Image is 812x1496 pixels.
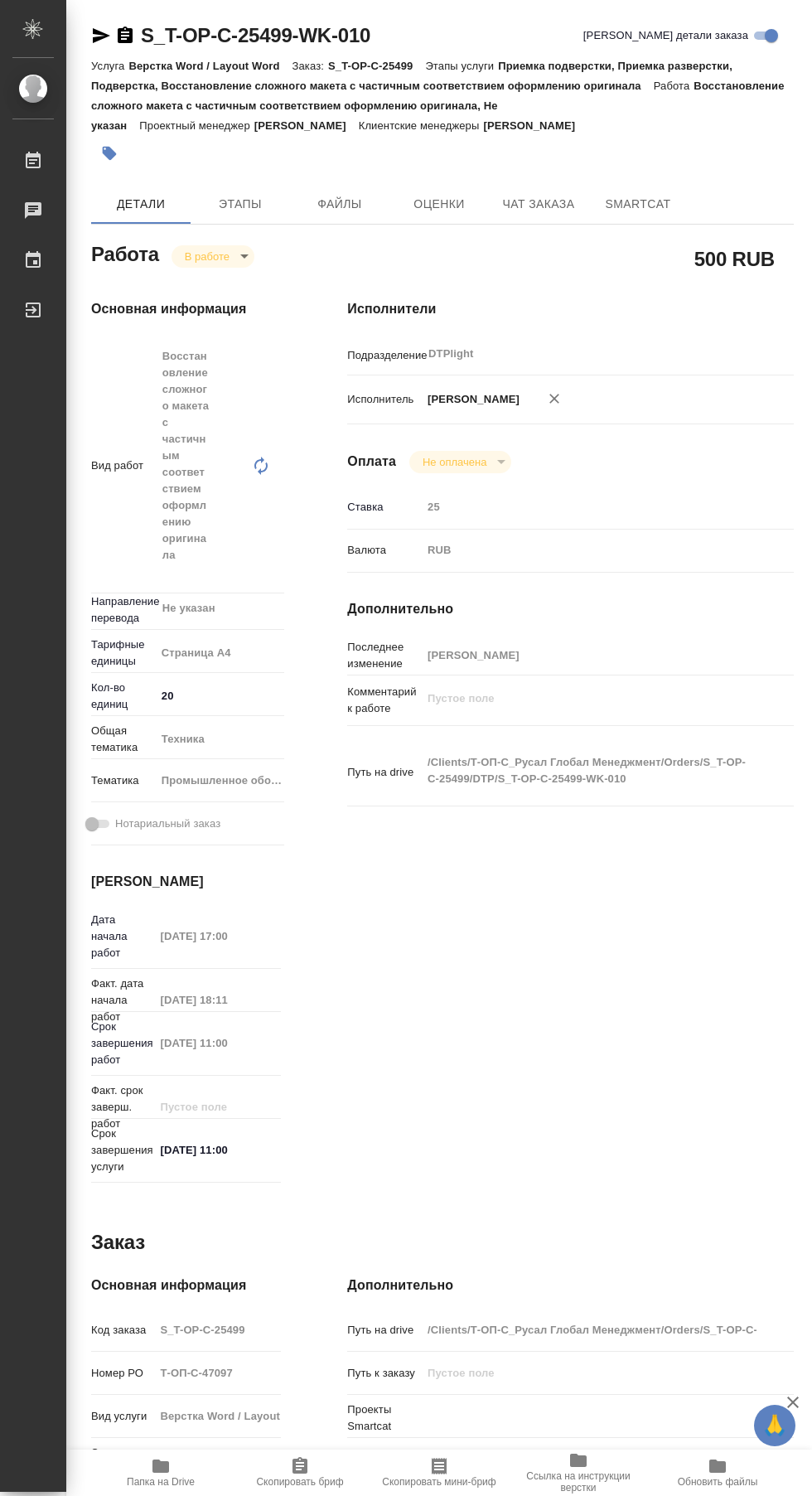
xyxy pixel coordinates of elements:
[254,119,359,132] p: [PERSON_NAME]
[115,816,220,832] span: Нотариальный заказ
[91,26,111,46] button: Скопировать ссылку для ЯМессенджера
[347,542,422,559] p: Валюта
[154,1138,281,1162] input: ✎ Введи что-нибудь
[418,455,491,469] button: Не оплачена
[156,684,285,708] input: ✎ Введи что-нибудь
[425,60,498,72] p: Этапы услуги
[154,1361,281,1385] input: Пустое поле
[347,764,422,781] p: Путь на drive
[91,593,156,627] p: Направление перевода
[91,723,156,756] p: Общая тематика
[409,451,511,473] div: В работе
[91,912,154,961] p: Дата начала работ
[91,772,156,789] p: Тематика
[91,1229,145,1256] h2: Заказ
[347,1402,422,1435] p: Проекты Smartcat
[483,119,587,132] p: [PERSON_NAME]
[347,599,794,619] h4: Дополнительно
[91,1019,154,1068] p: Срок завершения работ
[91,299,281,319] h4: Основная информация
[91,637,156,670] p: Тарифные единицы
[91,135,128,172] button: Добавить тэг
[91,1408,154,1425] p: Вид услуги
[128,60,292,72] p: Верстка Word / Layout Word
[91,1450,230,1496] button: Папка на Drive
[300,194,379,215] span: Файлы
[347,347,422,364] p: Подразделение
[654,80,694,92] p: Работа
[399,194,479,215] span: Оценки
[91,458,156,474] p: Вид работ
[154,1318,281,1342] input: Пустое поле
[370,1450,509,1496] button: Скопировать мини-бриф
[256,1476,343,1488] span: Скопировать бриф
[154,1404,281,1428] input: Пустое поле
[359,119,484,132] p: Клиентские менеджеры
[292,60,328,72] p: Заказ:
[154,924,281,948] input: Пустое поле
[180,249,234,264] button: В работе
[156,767,306,795] div: Промышленное оборудование
[519,1470,638,1494] span: Ссылка на инструкции верстки
[101,194,181,215] span: Детали
[328,60,425,72] p: S_T-OP-C-25499
[754,1405,795,1446] button: 🙏
[648,1450,787,1496] button: Обновить файлы
[154,1095,281,1119] input: Пустое поле
[347,391,422,408] p: Исполнитель
[172,245,254,268] div: В работе
[139,119,254,132] p: Проектный менеджер
[422,1361,756,1385] input: Пустое поле
[422,536,756,564] div: RUB
[91,1276,281,1295] h4: Основная информация
[583,27,748,44] span: [PERSON_NAME] детали заказа
[499,194,578,215] span: Чат заказа
[91,1445,154,1478] p: Этапы услуги
[91,1126,154,1175] p: Срок завершения услуги
[156,639,306,667] div: Страница А4
[156,725,306,753] div: Техника
[761,1408,789,1443] span: 🙏
[91,1365,154,1382] p: Номер РО
[347,499,422,516] p: Ставка
[115,26,135,46] button: Скопировать ссылку
[127,1476,195,1488] span: Папка на Drive
[91,680,156,713] p: Кол-во единиц
[694,244,775,273] h2: 500 RUB
[91,976,154,1025] p: Факт. дата начала работ
[347,1322,422,1339] p: Путь на drive
[422,391,520,408] p: [PERSON_NAME]
[382,1476,495,1488] span: Скопировать мини-бриф
[422,748,756,793] textarea: /Clients/Т-ОП-С_Русал Глобал Менеджмент/Orders/S_T-OP-C-25499/DTP/S_T-OP-C-25499-WK-010
[422,495,756,519] input: Пустое поле
[347,299,794,319] h4: Исполнители
[422,1318,756,1342] input: Пустое поле
[347,452,396,472] h4: Оплата
[91,1322,154,1339] p: Код заказа
[91,238,159,268] h2: Работа
[347,639,422,672] p: Последнее изменение
[347,1276,794,1295] h4: Дополнительно
[347,684,422,717] p: Комментарий к работе
[201,194,280,215] span: Этапы
[422,643,756,667] input: Пустое поле
[230,1450,370,1496] button: Скопировать бриф
[91,872,281,892] h4: [PERSON_NAME]
[91,60,128,72] p: Услуга
[536,380,573,417] button: Удалить исполнителя
[347,1365,422,1382] p: Путь к заказу
[91,80,785,132] p: Восстановление сложного макета с частичным соответствием оформлению оригинала, Не указан
[141,24,370,46] a: S_T-OP-C-25499-WK-010
[91,1082,154,1132] p: Факт. срок заверш. работ
[598,194,678,215] span: SmartCat
[678,1476,758,1488] span: Обновить файлы
[154,1031,281,1055] input: Пустое поле
[154,988,281,1012] input: Пустое поле
[509,1450,648,1496] button: Ссылка на инструкции верстки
